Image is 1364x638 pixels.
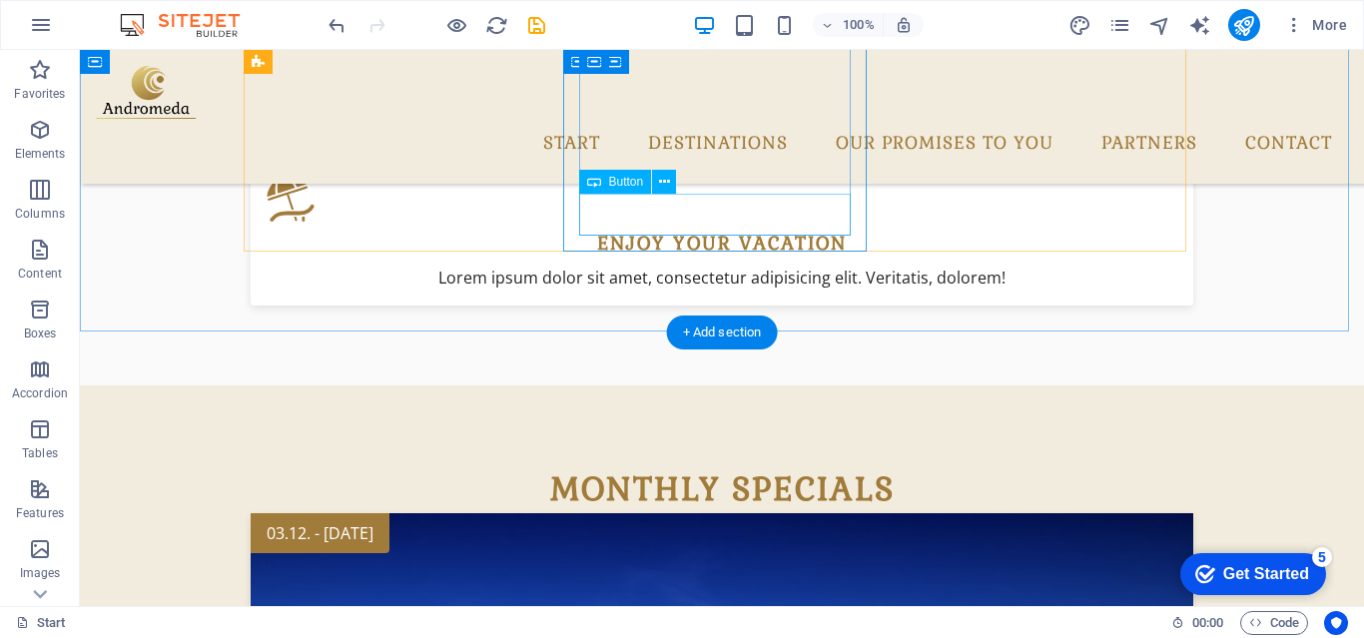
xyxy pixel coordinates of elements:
[609,176,644,188] span: Button
[484,13,508,37] button: reload
[16,505,64,521] p: Features
[16,611,66,635] a: Click to cancel selection. Double-click to open Pages
[525,14,548,37] i: Save (Ctrl+S)
[1148,13,1172,37] button: navigator
[12,385,68,401] p: Accordion
[895,16,913,34] i: On resize automatically adjust zoom level to fit chosen device.
[1249,611,1299,635] span: Code
[115,13,265,37] img: Editor Logo
[1171,611,1224,635] h6: Session time
[1192,611,1223,635] span: 00 00
[1240,611,1308,635] button: Code
[843,13,875,37] h6: 100%
[24,325,57,341] p: Boxes
[1228,9,1260,41] button: publish
[1284,15,1347,35] span: More
[1206,615,1209,630] span: :
[325,13,348,37] button: undo
[15,206,65,222] p: Columns
[813,13,884,37] button: 100%
[667,316,778,349] div: + Add section
[444,13,468,37] button: Click here to leave preview mode and continue editing
[20,565,61,581] p: Images
[1188,14,1211,37] i: AI Writer
[14,86,65,102] p: Favorites
[1276,9,1355,41] button: More
[524,13,548,37] button: save
[326,14,348,37] i: Undo: Change languages (Ctrl+Z)
[1148,14,1171,37] i: Navigator
[15,146,66,162] p: Elements
[1068,13,1092,37] button: design
[59,22,145,40] div: Get Started
[1324,611,1348,635] button: Usercentrics
[1108,14,1131,37] i: Pages (Ctrl+Alt+S)
[1188,13,1212,37] button: text_generator
[16,10,162,52] div: Get Started 5 items remaining, 0% complete
[148,4,168,24] div: 5
[485,14,508,37] i: Reload page
[1108,13,1132,37] button: pages
[18,266,62,282] p: Content
[22,445,58,461] p: Tables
